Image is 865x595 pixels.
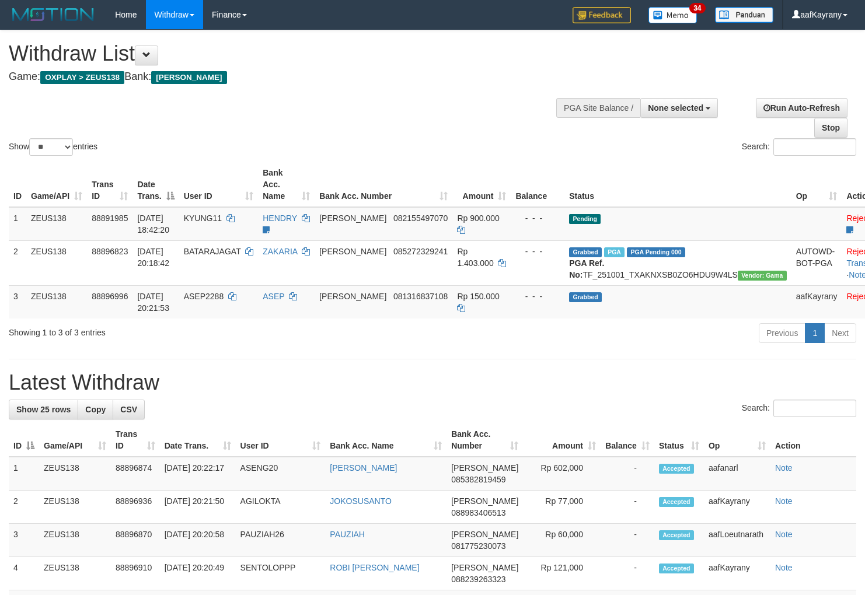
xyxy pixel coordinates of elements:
span: None selected [648,103,703,113]
td: aafKayrany [704,557,770,590]
td: AGILOKTA [236,491,326,524]
span: [PERSON_NAME] [319,292,386,301]
th: Op: activate to sort column ascending [704,423,770,457]
td: - [601,557,654,590]
span: Rp 900.000 [457,213,499,223]
th: Action [770,423,856,457]
th: ID: activate to sort column descending [9,423,39,457]
th: Balance [511,162,564,207]
td: [DATE] 20:20:49 [160,557,236,590]
h4: Game: Bank: [9,71,565,83]
span: Accepted [659,464,694,474]
span: Pending [569,214,601,224]
span: Copy 081775230073 to clipboard [451,541,505,551]
td: [DATE] 20:22:17 [160,457,236,491]
span: Vendor URL: https://trx31.1velocity.biz [738,271,787,281]
th: Bank Acc. Name: activate to sort column ascending [258,162,315,207]
span: 88891985 [92,213,128,223]
td: 2 [9,491,39,524]
th: Amount: activate to sort column ascending [523,423,601,457]
label: Search: [742,400,856,417]
a: Stop [814,118,847,138]
td: - [601,457,654,491]
td: - [601,524,654,557]
td: ZEUS138 [26,207,87,241]
span: Accepted [659,563,694,573]
th: ID [9,162,26,207]
a: Copy [78,400,113,419]
td: 2 [9,240,26,285]
td: ZEUS138 [26,285,87,318]
td: Rp 60,000 [523,524,601,557]
span: PGA Pending [627,247,685,257]
td: TF_251001_TXAKNXSB0ZO6HDU9W4LS [564,240,791,285]
td: PAUZIAH26 [236,524,326,557]
span: 88896996 [92,292,128,301]
img: Button%20Memo.svg [648,7,697,23]
th: Status: activate to sort column ascending [654,423,704,457]
td: ZEUS138 [39,457,111,491]
span: [PERSON_NAME] [319,247,386,256]
th: Trans ID: activate to sort column ascending [87,162,132,207]
span: KYUNG11 [184,213,222,223]
a: Run Auto-Refresh [756,98,847,118]
td: Rp 602,000 [523,457,601,491]
td: aafKayrany [791,285,842,318]
span: Rp 1.403.000 [457,247,493,268]
span: [DATE] 18:42:20 [137,213,169,235]
label: Show entries [9,138,97,156]
a: CSV [113,400,145,419]
a: [PERSON_NAME] [330,463,397,473]
select: Showentries [29,138,73,156]
a: ZAKARIA [263,247,297,256]
b: PGA Ref. No: [569,258,604,279]
td: 1 [9,207,26,241]
span: Show 25 rows [16,405,71,414]
td: aafLoeutnarath [704,524,770,557]
a: HENDRY [263,213,297,223]
td: 88896870 [111,524,160,557]
span: Copy 082155497070 to clipboard [393,213,448,223]
div: - - - [515,290,560,302]
a: JOKOSUSANTO [330,496,392,506]
td: - [601,491,654,524]
div: - - - [515,212,560,224]
th: Status [564,162,791,207]
span: 88896823 [92,247,128,256]
a: Note [775,463,793,473]
th: Op: activate to sort column ascending [791,162,842,207]
td: [DATE] 20:20:58 [160,524,236,557]
td: 3 [9,285,26,318]
a: Note [775,496,793,506]
th: Bank Acc. Number: activate to sort column ascending [315,162,452,207]
a: 1 [805,323,825,343]
th: Trans ID: activate to sort column ascending [111,423,160,457]
span: Copy 081316837108 to clipboard [393,292,448,301]
th: Date Trans.: activate to sort column ascending [160,423,236,457]
a: PAUZIAH [330,530,365,539]
td: ZEUS138 [39,524,111,557]
span: 34 [689,3,705,13]
td: SENTOLOPPP [236,557,326,590]
span: OXPLAY > ZEUS138 [40,71,124,84]
img: Feedback.jpg [573,7,631,23]
img: MOTION_logo.png [9,6,97,23]
td: AUTOWD-BOT-PGA [791,240,842,285]
label: Search: [742,138,856,156]
span: Copy [85,405,106,414]
span: Grabbed [569,292,602,302]
img: panduan.png [715,7,773,23]
a: Previous [759,323,805,343]
span: CSV [120,405,137,414]
th: User ID: activate to sort column ascending [236,423,326,457]
div: - - - [515,246,560,257]
th: Date Trans.: activate to sort column descending [132,162,179,207]
td: 88896874 [111,457,160,491]
td: aafanarl [704,457,770,491]
span: [PERSON_NAME] [319,213,386,223]
th: Bank Acc. Number: activate to sort column ascending [447,423,523,457]
input: Search: [773,138,856,156]
span: BATARAJAGAT [184,247,241,256]
span: [PERSON_NAME] [451,463,518,473]
span: ASEP2288 [184,292,224,301]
